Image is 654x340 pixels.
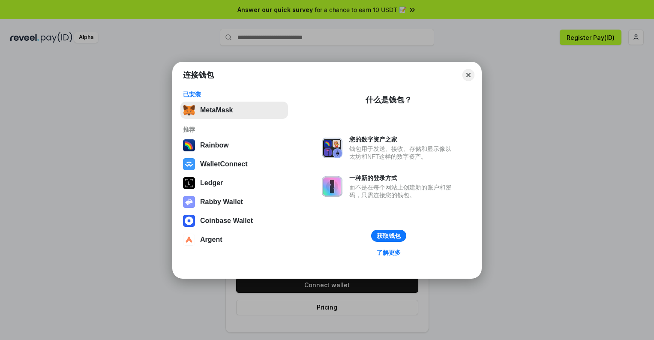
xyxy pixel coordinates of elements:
div: 一种新的登录方式 [349,174,456,182]
button: MetaMask [180,102,288,119]
div: 推荐 [183,126,285,133]
div: 而不是在每个网站上创建新的账户和密码，只需连接您的钱包。 [349,184,456,199]
img: svg+xml,%3Csvg%20xmlns%3D%22http%3A%2F%2Fwww.w3.org%2F2000%2Fsvg%22%20fill%3D%22none%22%20viewBox... [322,176,342,197]
div: 获取钱包 [377,232,401,240]
div: 已安装 [183,90,285,98]
div: MetaMask [200,106,233,114]
div: 什么是钱包？ [366,95,412,105]
button: Argent [180,231,288,248]
div: 您的数字资产之家 [349,135,456,143]
button: Ledger [180,175,288,192]
img: svg+xml,%3Csvg%20width%3D%22120%22%20height%3D%22120%22%20viewBox%3D%220%200%20120%20120%22%20fil... [183,139,195,151]
div: Rabby Wallet [200,198,243,206]
img: svg+xml,%3Csvg%20xmlns%3D%22http%3A%2F%2Fwww.w3.org%2F2000%2Fsvg%22%20fill%3D%22none%22%20viewBox... [183,196,195,208]
a: 了解更多 [372,247,406,258]
div: Ledger [200,179,223,187]
button: Rainbow [180,137,288,154]
img: svg+xml,%3Csvg%20fill%3D%22none%22%20height%3D%2233%22%20viewBox%3D%220%200%2035%2033%22%20width%... [183,104,195,116]
div: 钱包用于发送、接收、存储和显示像以太坊和NFT这样的数字资产。 [349,145,456,160]
img: svg+xml,%3Csvg%20width%3D%2228%22%20height%3D%2228%22%20viewBox%3D%220%200%2028%2028%22%20fill%3D... [183,158,195,170]
div: WalletConnect [200,160,248,168]
img: svg+xml,%3Csvg%20width%3D%2228%22%20height%3D%2228%22%20viewBox%3D%220%200%2028%2028%22%20fill%3D... [183,234,195,246]
div: Coinbase Wallet [200,217,253,225]
h1: 连接钱包 [183,70,214,80]
div: Rainbow [200,141,229,149]
button: 获取钱包 [371,230,406,242]
button: Coinbase Wallet [180,212,288,229]
button: WalletConnect [180,156,288,173]
button: Close [462,69,474,81]
img: svg+xml,%3Csvg%20xmlns%3D%22http%3A%2F%2Fwww.w3.org%2F2000%2Fsvg%22%20fill%3D%22none%22%20viewBox... [322,138,342,158]
div: Argent [200,236,222,244]
button: Rabby Wallet [180,193,288,211]
div: 了解更多 [377,249,401,256]
img: svg+xml,%3Csvg%20xmlns%3D%22http%3A%2F%2Fwww.w3.org%2F2000%2Fsvg%22%20width%3D%2228%22%20height%3... [183,177,195,189]
img: svg+xml,%3Csvg%20width%3D%2228%22%20height%3D%2228%22%20viewBox%3D%220%200%2028%2028%22%20fill%3D... [183,215,195,227]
